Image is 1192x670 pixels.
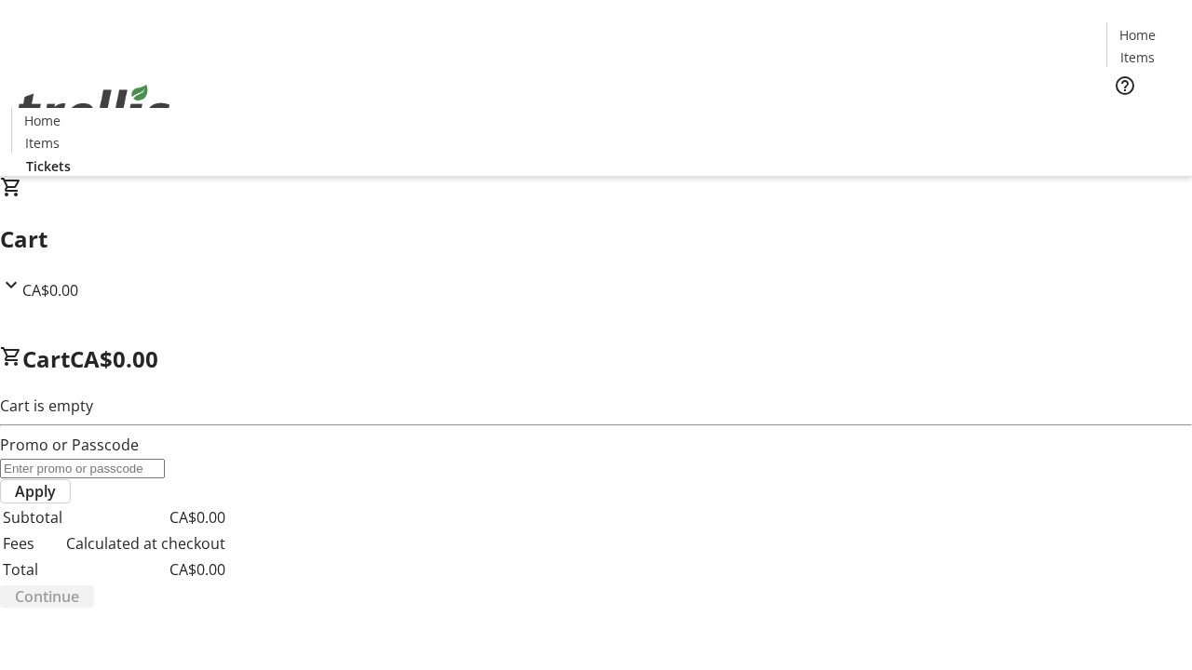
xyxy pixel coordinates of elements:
[1107,47,1167,67] a: Items
[1107,25,1167,45] a: Home
[1106,108,1181,127] a: Tickets
[1120,47,1155,67] span: Items
[12,133,72,153] a: Items
[25,133,60,153] span: Items
[22,280,78,301] span: CA$0.00
[11,156,86,176] a: Tickets
[65,557,226,582] td: CA$0.00
[12,111,72,130] a: Home
[11,64,177,157] img: Orient E2E Organization yQs7hprBS5's Logo
[1106,67,1144,104] button: Help
[70,343,158,374] span: CA$0.00
[1119,25,1156,45] span: Home
[15,480,56,502] span: Apply
[2,531,63,556] td: Fees
[1121,108,1166,127] span: Tickets
[24,111,61,130] span: Home
[2,505,63,529] td: Subtotal
[2,557,63,582] td: Total
[65,531,226,556] td: Calculated at checkout
[26,156,71,176] span: Tickets
[65,505,226,529] td: CA$0.00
